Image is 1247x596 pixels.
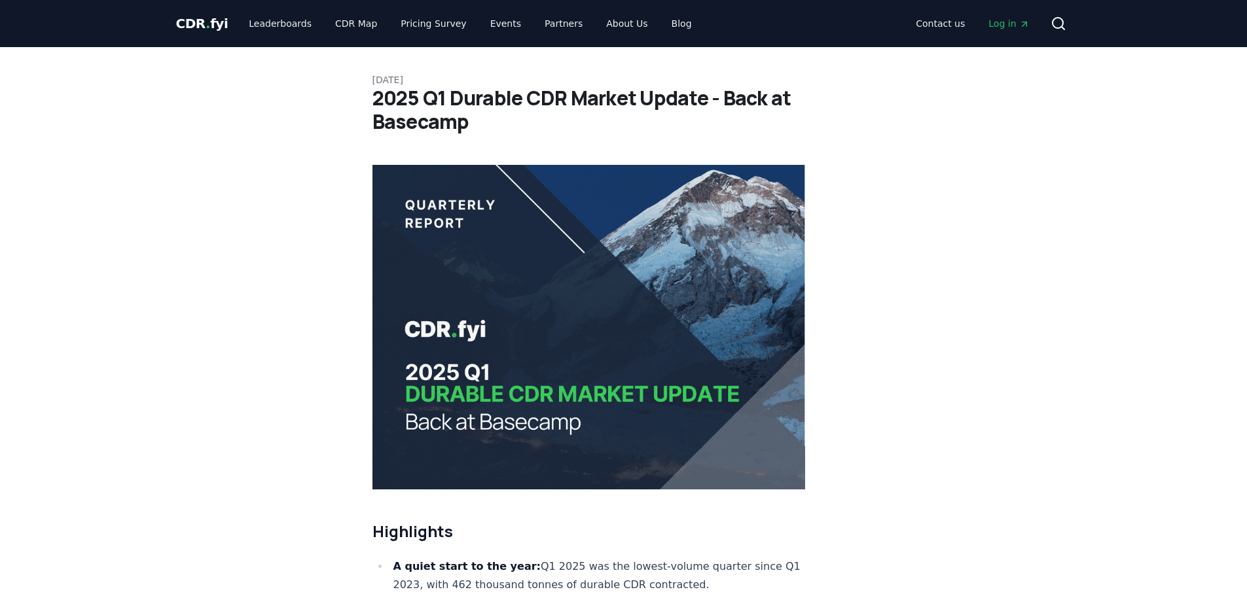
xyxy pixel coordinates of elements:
h2: Highlights [372,521,806,542]
a: Contact us [905,12,975,35]
span: . [206,16,210,31]
a: Partners [534,12,593,35]
a: Leaderboards [238,12,322,35]
span: CDR fyi [176,16,228,31]
a: CDR Map [325,12,388,35]
li: Q1 2025 was the lowest-volume quarter since Q1 2023, with 462 thousand tonnes of durable CDR cont... [389,557,806,594]
img: blog post image [372,165,806,489]
a: Pricing Survey [390,12,477,35]
strong: A quiet start to the year: [393,560,541,572]
a: Blog [661,12,702,35]
h1: 2025 Q1 Durable CDR Market Update - Back at Basecamp [372,86,875,133]
a: About Us [596,12,658,35]
a: Log in [978,12,1039,35]
p: [DATE] [372,73,875,86]
nav: Main [905,12,1039,35]
a: CDR.fyi [176,14,228,33]
nav: Main [238,12,702,35]
a: Events [480,12,532,35]
span: Log in [988,17,1029,30]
